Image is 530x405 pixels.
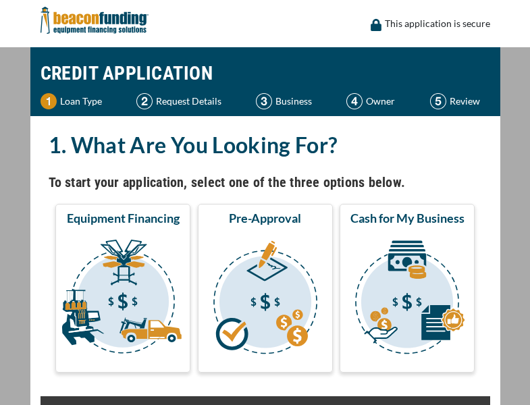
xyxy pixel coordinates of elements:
img: Step 3 [256,93,272,109]
span: Cash for My Business [350,210,465,226]
img: Equipment Financing [58,232,188,367]
img: Step 1 [41,93,57,109]
img: Cash for My Business [342,232,472,367]
button: Equipment Financing [55,204,190,373]
h2: 1. What Are You Looking For? [49,130,482,161]
img: Step 2 [136,93,153,109]
span: Pre-Approval [229,210,301,226]
p: Loan Type [60,93,102,109]
img: Pre-Approval [201,232,330,367]
button: Pre-Approval [198,204,333,373]
p: Review [450,93,480,109]
h1: CREDIT APPLICATION [41,54,490,93]
img: Step 5 [430,93,446,109]
p: Business [275,93,312,109]
img: lock icon to convery security [371,19,381,31]
h4: To start your application, select one of the three options below. [49,171,482,194]
img: Step 4 [346,93,363,109]
p: Owner [366,93,395,109]
p: This application is secure [385,16,490,32]
p: Request Details [156,93,221,109]
button: Cash for My Business [340,204,475,373]
span: Equipment Financing [67,210,180,226]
